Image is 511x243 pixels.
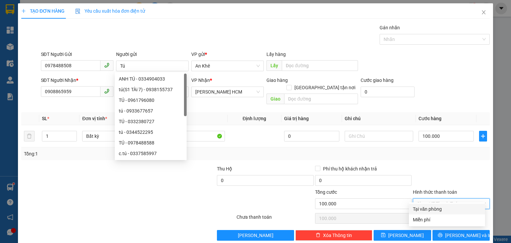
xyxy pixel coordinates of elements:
div: Tổng: 1 [24,150,198,157]
th: Ghi chú [342,112,416,125]
button: deleteXóa Thông tin [295,230,372,241]
span: delete [316,233,320,238]
span: [PERSON_NAME] [238,232,273,239]
span: SL [42,116,47,121]
span: [PERSON_NAME] [388,232,424,239]
span: Lấy hàng [266,52,286,57]
span: printer [438,233,442,238]
button: save[PERSON_NAME] [374,230,431,241]
span: phone [104,89,109,94]
label: Hình thức thanh toán [413,189,457,195]
div: Người gửi [116,51,189,58]
span: save [381,233,386,238]
span: Xóa Thông tin [323,232,352,239]
div: Tại văn phòng [413,205,481,213]
input: Ghi Chú [345,131,413,141]
span: Trần Phú HCM [195,87,260,97]
label: Gán nhãn [380,25,400,30]
span: Giao [266,94,284,104]
button: printer[PERSON_NAME] và In [432,230,490,241]
span: Đơn vị tính [82,116,107,121]
span: [GEOGRAPHIC_DATA] tận nơi [292,84,358,91]
div: SĐT Người Nhận [41,77,113,84]
span: phone [104,63,109,68]
span: Lấy [266,60,282,71]
button: Close [474,3,493,22]
span: plus [479,133,487,139]
span: Giá trị hàng [284,116,309,121]
span: Tên hàng [156,116,178,121]
span: TẠO ĐƠN HÀNG [21,8,65,14]
div: VP gửi [191,51,264,58]
input: Dọc đường [284,94,358,104]
div: Người nhận [116,77,189,84]
input: Cước giao hàng [361,87,415,97]
div: Miễn phí [413,216,481,223]
span: [PERSON_NAME] và In [445,232,492,239]
img: icon [75,9,81,14]
label: Cước giao hàng [361,78,394,83]
button: [PERSON_NAME] [217,230,294,241]
span: Phí thu hộ khách nhận trả [320,165,380,172]
button: delete [24,131,35,141]
span: plus [21,9,26,13]
span: Giao hàng [266,78,288,83]
span: An Khê [195,61,260,71]
div: Chưa thanh toán [236,213,314,225]
span: Cước hàng [419,116,441,121]
span: Định lượng [243,116,266,121]
span: Thu Hộ [217,166,232,171]
span: Tổng cước [315,189,337,195]
span: Yêu cầu xuất hóa đơn điện tử [75,8,145,14]
button: plus [479,131,487,141]
span: close [481,10,486,15]
input: Dọc đường [282,60,358,71]
span: user-add [179,89,185,95]
span: Bất kỳ [86,131,147,141]
input: 0 [284,131,339,141]
div: SĐT Người Gửi [41,51,113,58]
span: VP Nhận [191,78,210,83]
input: VD: Bàn, Ghế [156,131,225,141]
